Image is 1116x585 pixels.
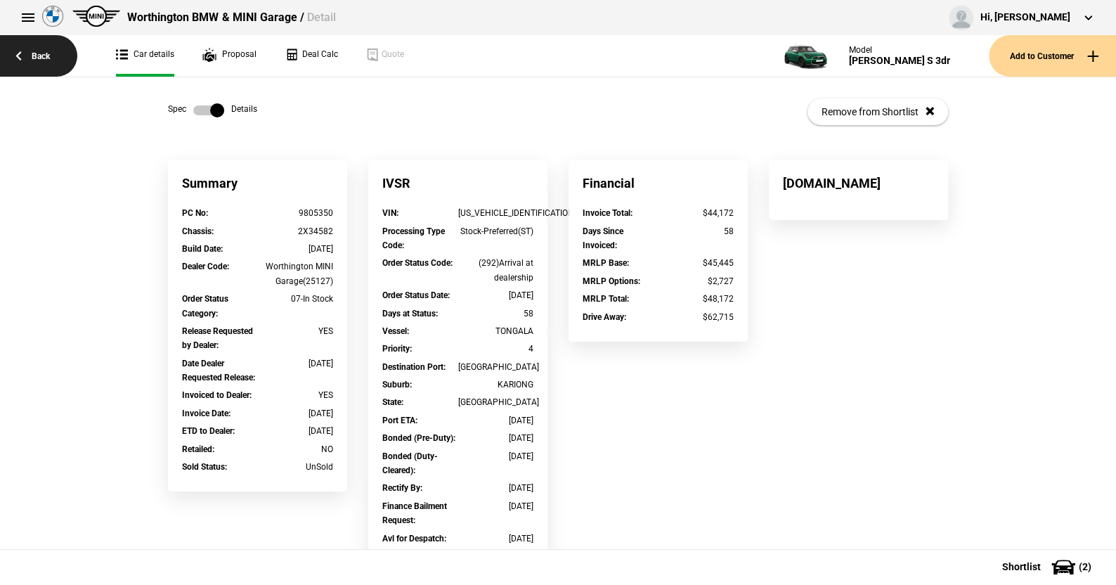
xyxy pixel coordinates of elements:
[168,103,257,117] div: Spec Details
[658,292,734,306] div: $48,172
[382,362,446,372] strong: Destination Port :
[849,55,950,67] div: [PERSON_NAME] S 3dr
[1079,562,1091,572] span: ( 2 )
[182,326,253,350] strong: Release Requested by Dealer :
[182,390,252,400] strong: Invoiced to Dealer :
[382,397,403,407] strong: State :
[458,499,534,513] div: [DATE]
[258,259,334,288] div: Worthington MINI Garage(25127)
[258,324,334,338] div: YES
[769,160,948,206] div: [DOMAIN_NAME]
[1002,562,1041,572] span: Shortlist
[382,534,446,544] strong: Avl for Despatch :
[382,258,453,268] strong: Order Status Code :
[258,424,334,438] div: [DATE]
[182,409,231,418] strong: Invoice Date :
[382,501,447,525] strong: Finance Bailment Request :
[42,6,63,27] img: bmw.png
[382,451,438,475] strong: Bonded (Duty-Cleared) :
[72,6,120,27] img: mini.png
[583,294,629,304] strong: MRLP Total :
[258,292,334,306] div: 07-In Stock
[368,160,547,206] div: IVSR
[116,35,174,77] a: Car details
[583,208,632,218] strong: Invoice Total :
[458,413,534,427] div: [DATE]
[382,290,450,300] strong: Order Status Date :
[583,258,629,268] strong: MRLP Base :
[258,388,334,402] div: YES
[382,208,398,218] strong: VIN :
[182,462,227,472] strong: Sold Status :
[583,276,640,286] strong: MRLP Options :
[182,444,214,454] strong: Retailed :
[382,433,455,443] strong: Bonded (Pre-Duty) :
[849,45,950,55] div: Model
[458,449,534,463] div: [DATE]
[382,344,412,354] strong: Priority :
[168,160,347,206] div: Summary
[258,460,334,474] div: UnSold
[182,208,208,218] strong: PC No :
[182,294,228,318] strong: Order Status Category :
[658,224,734,238] div: 58
[127,10,335,25] div: Worthington BMW & MINI Garage /
[458,324,534,338] div: TONGALA
[382,483,422,493] strong: Rectify By :
[981,549,1116,584] button: Shortlist(2)
[458,532,534,546] div: [DATE]
[583,312,626,322] strong: Drive Away :
[382,416,417,425] strong: Port ETA :
[258,442,334,456] div: NO
[458,342,534,356] div: 4
[285,35,338,77] a: Deal Calc
[182,244,223,254] strong: Build Date :
[583,226,623,250] strong: Days Since Invoiced :
[458,395,534,409] div: [GEOGRAPHIC_DATA]
[458,206,534,220] div: [US_VEHICLE_IDENTIFICATION_NUMBER]
[658,256,734,270] div: $45,445
[258,206,334,220] div: 9805350
[382,326,409,336] strong: Vessel :
[258,242,334,256] div: [DATE]
[658,206,734,220] div: $44,172
[382,309,438,319] strong: Days at Status :
[182,262,229,271] strong: Dealer Code :
[658,274,734,288] div: $2,727
[182,226,214,236] strong: Chassis :
[182,359,255,382] strong: Date Dealer Requested Release :
[458,307,534,321] div: 58
[989,35,1116,77] button: Add to Customer
[182,426,235,436] strong: ETD to Dealer :
[569,160,748,206] div: Financial
[807,98,948,125] button: Remove from Shortlist
[458,256,534,285] div: (292)Arrival at dealership
[258,406,334,420] div: [DATE]
[306,11,335,24] span: Detail
[258,224,334,238] div: 2X34582
[980,11,1070,25] div: Hi, [PERSON_NAME]
[458,431,534,445] div: [DATE]
[258,356,334,371] div: [DATE]
[202,35,257,77] a: Proposal
[458,481,534,495] div: [DATE]
[382,380,412,390] strong: Suburb :
[458,360,534,374] div: [GEOGRAPHIC_DATA]
[658,310,734,324] div: $62,715
[382,226,445,250] strong: Processing Type Code :
[458,288,534,302] div: [DATE]
[458,224,534,238] div: Stock-Preferred(ST)
[458,378,534,392] div: KARIONG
